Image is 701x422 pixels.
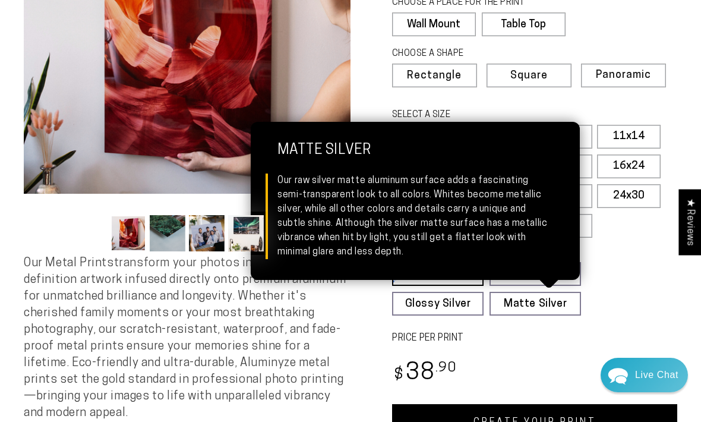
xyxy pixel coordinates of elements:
[277,174,553,259] div: Our raw silver matte aluminum surface adds a fascinating semi-transparent look to all colors. Whi...
[392,12,476,36] label: Wall Mount
[392,292,484,316] a: Glossy Silver
[392,109,558,122] legend: SELECT A SIZE
[150,215,185,251] button: Load image 2 in gallery view
[189,215,225,251] button: Load image 3 in gallery view
[277,143,553,174] strong: Matte Silver
[490,292,581,316] a: Matte Silver
[482,12,566,36] label: Table Top
[597,155,661,178] label: 16x24
[601,358,688,392] div: Chat widget toggle
[110,215,146,251] button: Load image 1 in gallery view
[392,48,556,61] legend: CHOOSE A SHAPE
[81,221,107,247] button: Slide left
[228,215,264,251] button: Load image 4 in gallery view
[597,184,661,208] label: 24x30
[267,221,293,247] button: Slide right
[407,71,462,81] span: Rectangle
[596,70,651,81] span: Panoramic
[635,358,678,392] div: Contact Us Directly
[394,367,404,383] span: $
[597,125,661,149] label: 11x14
[678,189,701,255] div: Click to open Judge.me floating reviews tab
[392,332,677,345] label: PRICE PER PRINT
[24,257,346,419] span: Our Metal Prints transform your photos into vivid, high-definition artwork infused directly onto ...
[392,362,457,385] bdi: 38
[510,71,548,81] span: Square
[435,361,457,375] sup: .90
